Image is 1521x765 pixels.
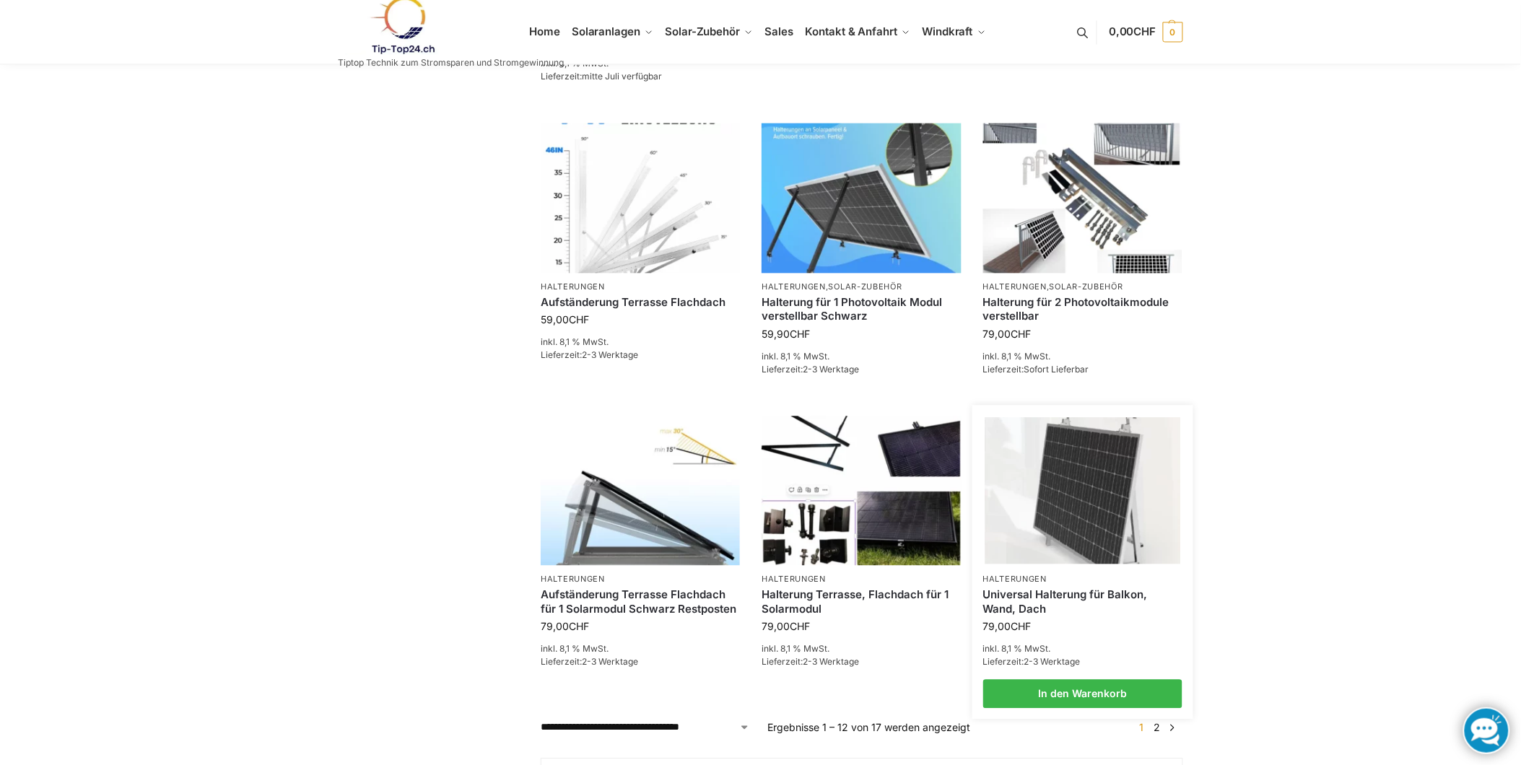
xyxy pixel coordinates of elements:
[1163,22,1183,43] span: 0
[762,416,961,566] img: Halterung Terrasse, Flachdach für 1 Solarmodul
[762,296,961,324] a: Halterung für 1 Photovoltaik Modul verstellbar Schwarz
[1136,722,1147,734] span: Seite 1
[762,574,826,585] a: Halterungen
[983,123,1182,273] img: Halterung für 2 Photovoltaikmodule verstellbar
[1024,657,1081,668] span: 2-3 Werktage
[541,123,740,273] img: Die optimierte Produktbeschreibung könnte wie folgt lauten: Flexibles Montagesystem für Solarpaneele
[983,657,1081,668] span: Lieferzeit:
[806,25,897,39] span: Kontakt & Anfahrt
[541,314,589,326] bdi: 59,00
[983,680,1182,709] a: In den Warenkorb legen: „Universal Halterung für Balkon, Wand, Dach“
[339,59,565,68] p: Tiptop Technik zum Stromsparen und Stromgewinnung
[983,364,1089,375] span: Lieferzeit:
[762,282,826,292] a: Halterungen
[790,621,810,633] span: CHF
[767,720,970,735] p: Ergebnisse 1 – 12 von 17 werden angezeigt
[1109,25,1156,39] span: 0,00
[762,282,961,293] p: ,
[666,25,741,39] span: Solar-Zubehör
[541,720,750,735] select: Shop-Reihenfolge
[582,350,638,361] span: 2-3 Werktage
[569,621,589,633] span: CHF
[1134,25,1156,39] span: CHF
[541,282,605,292] a: Halterungen
[541,643,740,656] p: inkl. 8,1 % MwSt.
[765,25,794,39] span: Sales
[983,621,1032,633] bdi: 79,00
[923,25,973,39] span: Windkraft
[541,588,740,616] a: Aufständerung Terrasse Flachdach für 1 Solarmodul Schwarz Restposten
[762,621,810,633] bdi: 79,00
[983,282,1182,293] p: ,
[762,588,961,616] a: Halterung Terrasse, Flachdach für 1 Solarmodul
[790,328,810,341] span: CHF
[1011,328,1032,341] span: CHF
[762,364,859,375] span: Lieferzeit:
[1109,11,1182,54] a: 0,00CHF 0
[803,364,859,375] span: 2-3 Werktage
[762,123,961,273] img: Solarpaneel Halterung Wand Lang Schwarz
[1130,720,1182,735] nav: Produkt-Seitennummerierung
[829,282,902,292] a: Solar-Zubehör
[983,588,1182,616] a: Universal Halterung für Balkon, Wand, Dach
[1150,722,1164,734] a: Seite 2
[762,657,859,668] span: Lieferzeit:
[541,350,638,361] span: Lieferzeit:
[1011,621,1032,633] span: CHF
[1024,364,1089,375] span: Sofort Lieferbar
[541,416,740,566] img: Halterung-Terrasse Aufständerung
[983,296,1182,324] a: Halterung für 2 Photovoltaikmodule verstellbar
[983,643,1182,656] p: inkl. 8,1 % MwSt.
[541,336,740,349] p: inkl. 8,1 % MwSt.
[803,657,859,668] span: 2-3 Werktage
[541,574,605,585] a: Halterungen
[762,643,961,656] p: inkl. 8,1 % MwSt.
[1167,720,1177,735] a: →
[985,418,1180,564] img: Befestigung Solarpaneele
[983,282,1047,292] a: Halterungen
[541,621,589,633] bdi: 79,00
[983,351,1182,364] p: inkl. 8,1 % MwSt.
[1050,282,1123,292] a: Solar-Zubehör
[762,351,961,364] p: inkl. 8,1 % MwSt.
[983,328,1032,341] bdi: 79,00
[582,71,662,82] span: mitte Juli verfügbar
[762,328,810,341] bdi: 59,90
[541,657,638,668] span: Lieferzeit:
[582,657,638,668] span: 2-3 Werktage
[541,71,662,82] span: Lieferzeit:
[541,296,740,310] a: Aufständerung Terrasse Flachdach
[569,314,589,326] span: CHF
[572,25,640,39] span: Solaranlagen
[983,574,1047,585] a: Halterungen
